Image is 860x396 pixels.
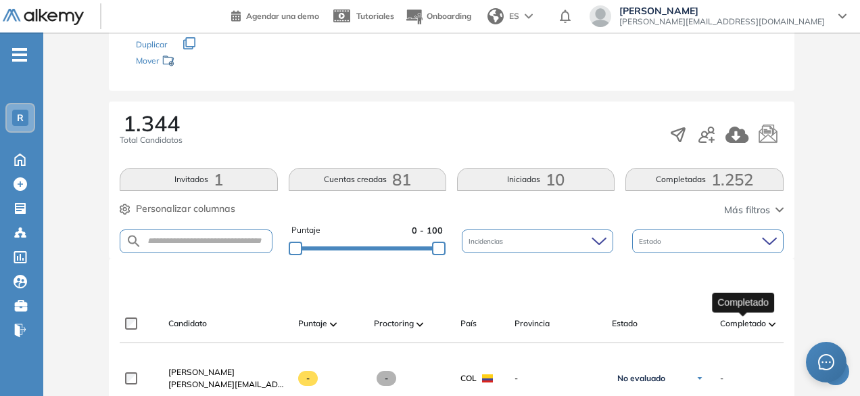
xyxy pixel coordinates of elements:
[330,322,337,326] img: [missing "en.ARROW_ALT" translation]
[377,371,396,386] span: -
[619,5,825,16] span: [PERSON_NAME]
[126,233,142,250] img: SEARCH_ALT
[515,317,550,330] span: Provincia
[712,292,774,312] div: Completado
[289,168,446,191] button: Cuentas creadas81
[120,202,235,216] button: Personalizar columnas
[246,11,319,21] span: Agendar una demo
[231,7,319,23] a: Agendar una demo
[427,11,471,21] span: Onboarding
[168,366,287,378] a: [PERSON_NAME]
[291,224,320,237] span: Puntaje
[696,374,704,382] img: Ícono de flecha
[639,236,664,246] span: Estado
[619,16,825,27] span: [PERSON_NAME][EMAIL_ADDRESS][DOMAIN_NAME]
[487,8,504,24] img: world
[412,224,443,237] span: 0 - 100
[120,168,277,191] button: Invitados1
[356,11,394,21] span: Tutoriales
[509,10,519,22] span: ES
[457,168,615,191] button: Iniciadas10
[460,372,477,384] span: COL
[374,317,414,330] span: Proctoring
[612,317,638,330] span: Estado
[632,229,784,253] div: Estado
[617,373,665,384] span: No evaluado
[769,322,775,326] img: [missing "en.ARROW_ALT" translation]
[818,354,834,370] span: message
[123,112,180,134] span: 1.344
[298,371,318,386] span: -
[720,317,766,330] span: Completado
[120,134,183,146] span: Total Candidatos
[3,9,84,26] img: Logo
[405,2,471,31] button: Onboarding
[168,378,287,391] span: [PERSON_NAME][EMAIL_ADDRESS][DOMAIN_NAME]
[724,203,784,217] button: Más filtros
[298,317,327,330] span: Puntaje
[482,374,493,382] img: COL
[515,372,601,384] span: -
[12,53,27,56] i: -
[416,322,423,326] img: [missing "en.ARROW_ALT" translation]
[136,202,235,216] span: Personalizar columnas
[460,317,477,330] span: País
[724,203,770,217] span: Más filtros
[525,14,533,19] img: arrow
[168,317,207,330] span: Candidato
[625,168,783,191] button: Completadas1.252
[136,49,271,74] div: Mover
[462,229,613,253] div: Incidencias
[720,372,723,384] span: -
[17,112,24,123] span: R
[168,367,235,377] span: [PERSON_NAME]
[469,236,506,246] span: Incidencias
[136,39,167,49] span: Duplicar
